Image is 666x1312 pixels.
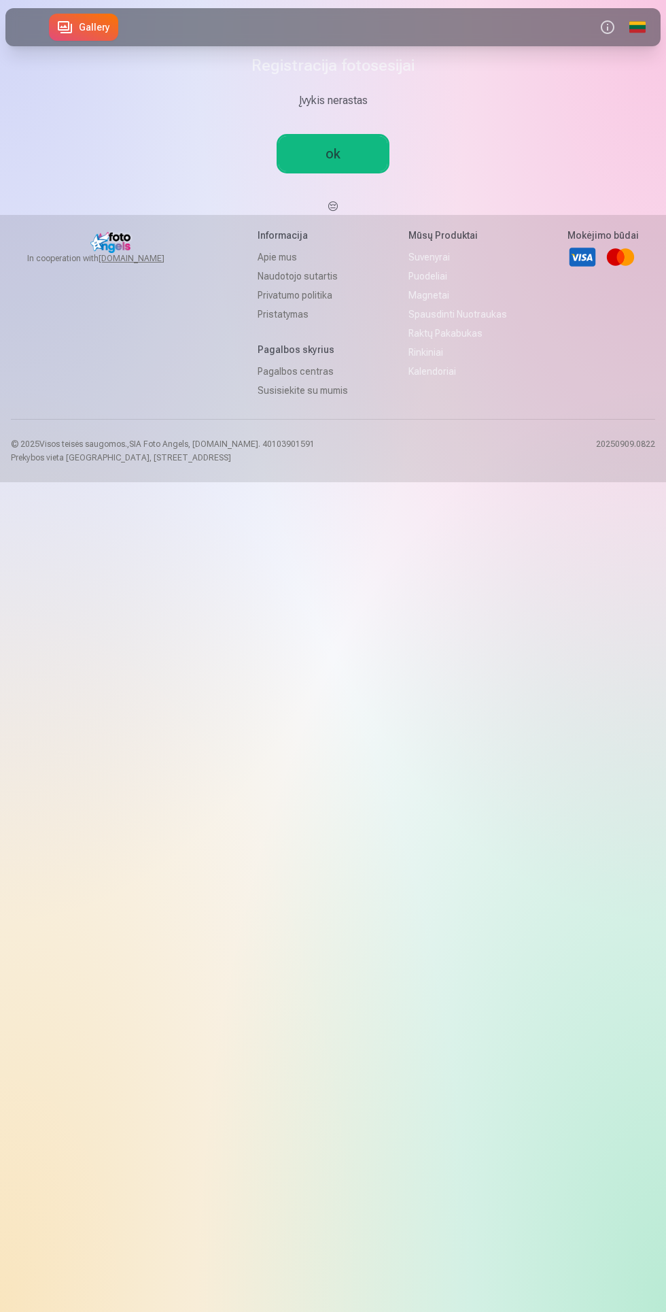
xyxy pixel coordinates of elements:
a: Pagalbos centras [258,362,348,381]
a: Gallery [49,14,118,41]
h5: Pagalbos skyrius [258,343,348,356]
a: Susisiekite su mumis [258,381,348,400]
p: 😔 [5,199,661,215]
a: Rinkiniai [408,343,507,362]
a: [DOMAIN_NAME] [99,253,197,264]
h5: Mūsų produktai [408,229,507,242]
a: Visa [567,242,597,272]
p: 20250909.0822 [596,439,655,463]
a: Naudotojo sutartis [258,267,348,286]
a: Kalendoriai [408,362,507,381]
a: Mastercard [606,242,635,272]
a: ok [279,136,387,171]
a: Privatumo politika [258,286,348,305]
h5: Informacija [258,229,348,242]
p: Prekybos vieta [GEOGRAPHIC_DATA], [STREET_ADDRESS] [11,452,315,463]
a: Apie mus [258,248,348,267]
p: © 2025 Visos teisės saugomos. , [11,439,315,450]
a: Raktų pakabukas [408,324,507,343]
a: Puodeliai [408,267,507,286]
div: Įvykis nerastas [5,92,661,109]
a: Magnetai [408,286,507,305]
h1: Registracija fotosesijai [5,54,661,76]
a: Suvenyrai [408,248,507,267]
a: Pristatymas [258,305,348,324]
a: Global [623,8,652,46]
button: Info [593,8,623,46]
span: SIA Foto Angels, [DOMAIN_NAME]. 40103901591 [129,439,315,449]
h5: Mokėjimo būdai [567,229,639,242]
a: Spausdinti nuotraukas [408,305,507,324]
span: In cooperation with [27,253,197,264]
